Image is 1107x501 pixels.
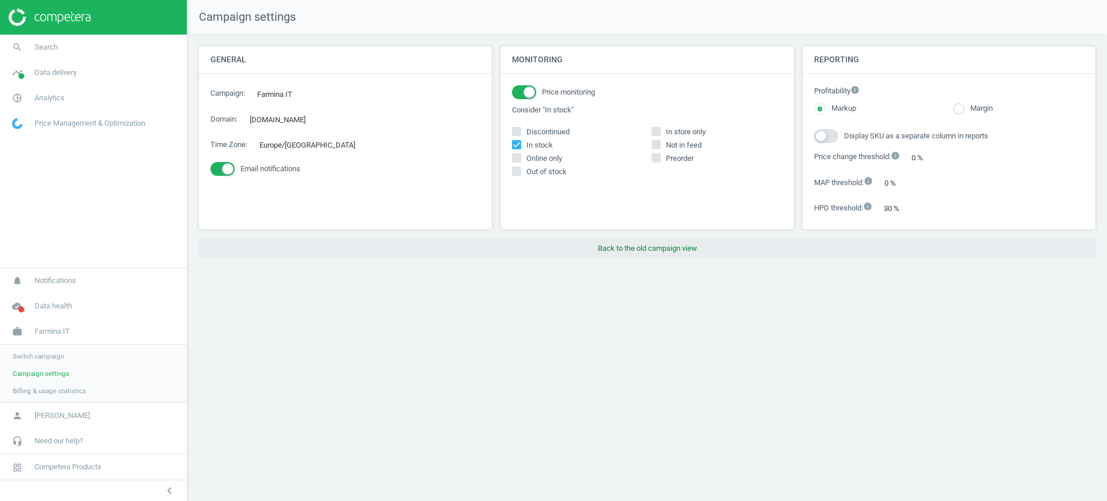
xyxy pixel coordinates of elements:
[210,114,238,125] label: Domain :
[35,462,101,472] span: Competera Products
[814,176,873,189] label: MAP threshold :
[253,136,373,154] div: Europe/[GEOGRAPHIC_DATA]
[163,484,176,498] i: chevron_left
[35,67,77,78] span: Data delivery
[524,127,572,137] span: Discontinued
[844,131,988,141] span: Display SKU as a separate column in reports
[6,87,28,109] i: pie_chart_outlined
[6,295,28,317] i: cloud_done
[35,118,145,129] span: Price Management & Optimization
[500,46,793,73] h4: Monitoring
[9,9,91,26] img: ajHJNr6hYgQAAAAASUVORK5CYII=
[187,9,296,25] span: Campaign settings
[12,118,22,129] img: wGWNvw8QSZomAAAAABJRU5ErkJggg==
[524,167,569,177] span: Out of stock
[814,202,872,214] label: HPD threshold :
[6,62,28,84] i: timeline
[35,42,58,52] span: Search
[826,103,856,114] label: Markup
[879,174,914,192] div: 0 %
[35,436,83,446] span: Need our help?
[965,103,993,114] label: Margin
[850,85,860,95] i: info
[199,46,492,73] h4: General
[13,352,64,361] span: Switch campaign
[814,151,900,163] label: Price change threshold :
[210,88,245,99] label: Campaign :
[210,140,247,150] label: Time Zone :
[6,36,28,58] i: search
[524,140,555,150] span: In stock
[35,410,90,421] span: [PERSON_NAME]
[878,199,918,217] div: 30 %
[35,301,72,311] span: Data health
[35,326,70,337] span: Farmina IT
[35,93,65,103] span: Analytics
[803,46,1095,73] h4: Reporting
[524,153,564,164] span: Online only
[155,483,184,498] button: chevron_left
[906,149,942,167] div: 0 %
[664,127,708,137] span: In store only
[542,87,595,97] span: Price monitoring
[864,176,873,186] i: info
[13,386,86,395] span: Billing & usage statistics
[240,164,300,174] span: Email notifications
[664,140,704,150] span: Not in feed
[664,153,696,164] span: Preorder
[6,321,28,342] i: work
[6,270,28,292] i: notifications
[199,238,1095,259] button: Back to the old campaign view
[814,85,1084,97] label: Profitability
[891,151,900,160] i: info
[863,202,872,211] i: info
[13,369,69,378] span: Campaign settings
[251,85,310,103] div: Farmina IT
[35,276,76,286] span: Notifications
[6,430,28,452] i: headset_mic
[243,111,323,129] div: [DOMAIN_NAME]
[512,105,782,115] label: Consider "In stock"
[6,405,28,427] i: person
